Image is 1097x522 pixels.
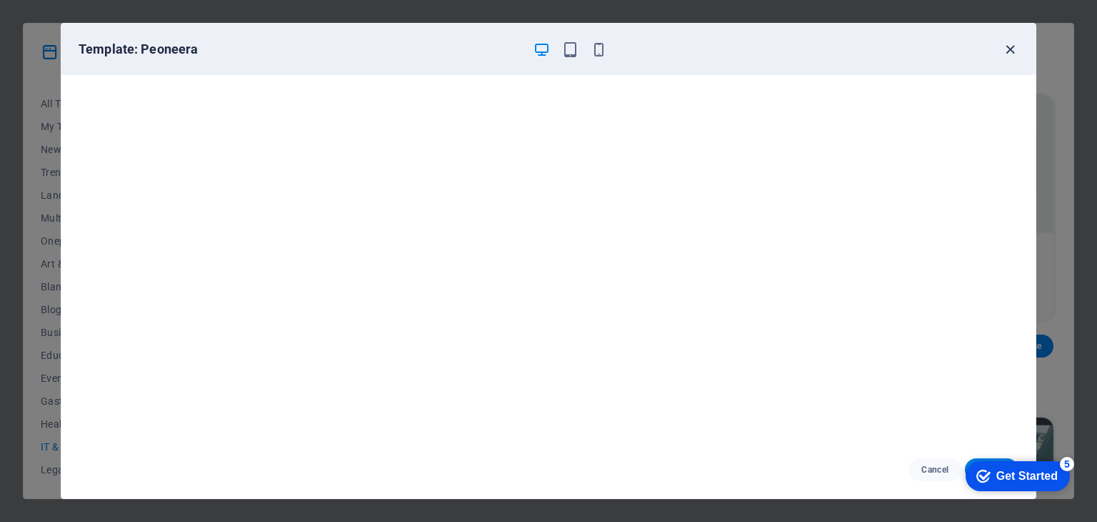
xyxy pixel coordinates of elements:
div: Get Started 5 items remaining, 0% complete [11,7,116,37]
span: Cancel [920,464,951,476]
button: Cancel [908,458,962,481]
div: Get Started [42,16,104,29]
h6: Template: Peoneera [79,41,521,58]
div: 5 [106,3,120,17]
